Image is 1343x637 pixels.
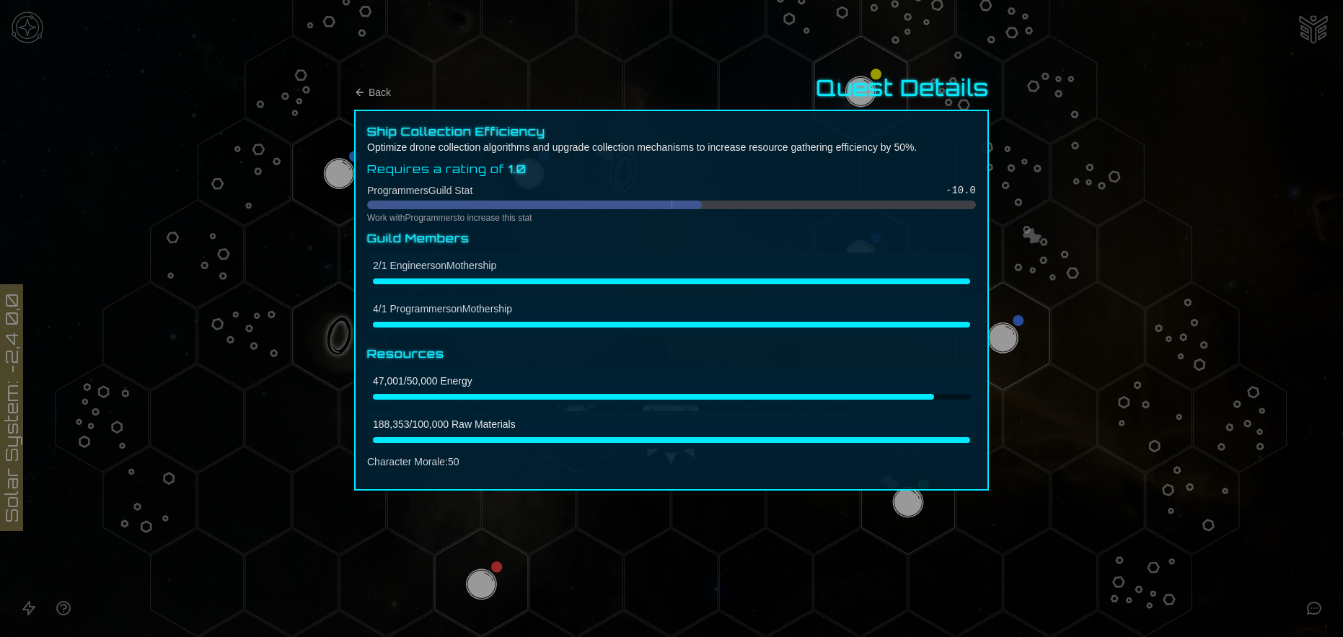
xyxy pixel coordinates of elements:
[508,162,527,176] span: 1.0
[367,345,976,362] h3: Resources
[373,302,970,316] p: 4 / 1 Programmers on Mothership
[373,417,970,431] p: 188,353 / 100,000 Raw Materials
[369,85,391,100] span: Back
[816,75,989,110] h1: Quest Details
[354,85,391,100] button: Back
[373,374,970,388] p: 47,001 / 50,000 Energy
[946,183,976,198] span: -10.0
[367,160,976,177] p: Requires a rating of
[367,183,472,198] span: Programmers Guild Stat
[373,258,970,273] p: 2 / 1 Engineers on Mothership
[367,212,976,224] p: Work with Programmers to increase this stat
[367,229,976,247] h3: Guild Members
[367,454,976,469] div: Character Morale: 50
[367,123,976,140] h3: Ship Collection Efficiency
[367,140,976,154] p: Optimize drone collection algorithms and upgrade collection mechanisms to increase resource gathe...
